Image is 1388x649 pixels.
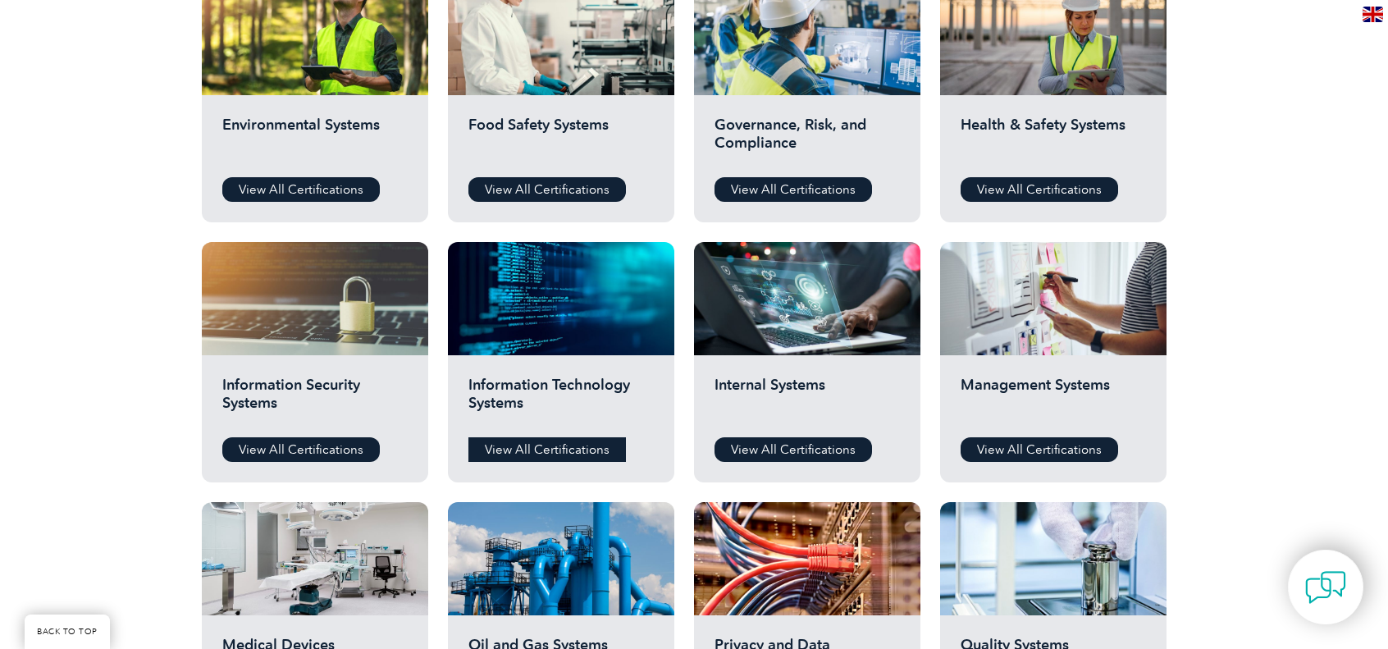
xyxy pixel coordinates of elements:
[222,376,408,425] h2: Information Security Systems
[715,376,900,425] h2: Internal Systems
[222,177,380,202] a: View All Certifications
[222,437,380,462] a: View All Certifications
[468,376,654,425] h2: Information Technology Systems
[468,437,626,462] a: View All Certifications
[468,116,654,165] h2: Food Safety Systems
[715,177,872,202] a: View All Certifications
[961,177,1118,202] a: View All Certifications
[961,437,1118,462] a: View All Certifications
[961,376,1146,425] h2: Management Systems
[715,116,900,165] h2: Governance, Risk, and Compliance
[222,116,408,165] h2: Environmental Systems
[468,177,626,202] a: View All Certifications
[25,615,110,649] a: BACK TO TOP
[715,437,872,462] a: View All Certifications
[961,116,1146,165] h2: Health & Safety Systems
[1363,7,1383,22] img: en
[1305,567,1346,608] img: contact-chat.png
